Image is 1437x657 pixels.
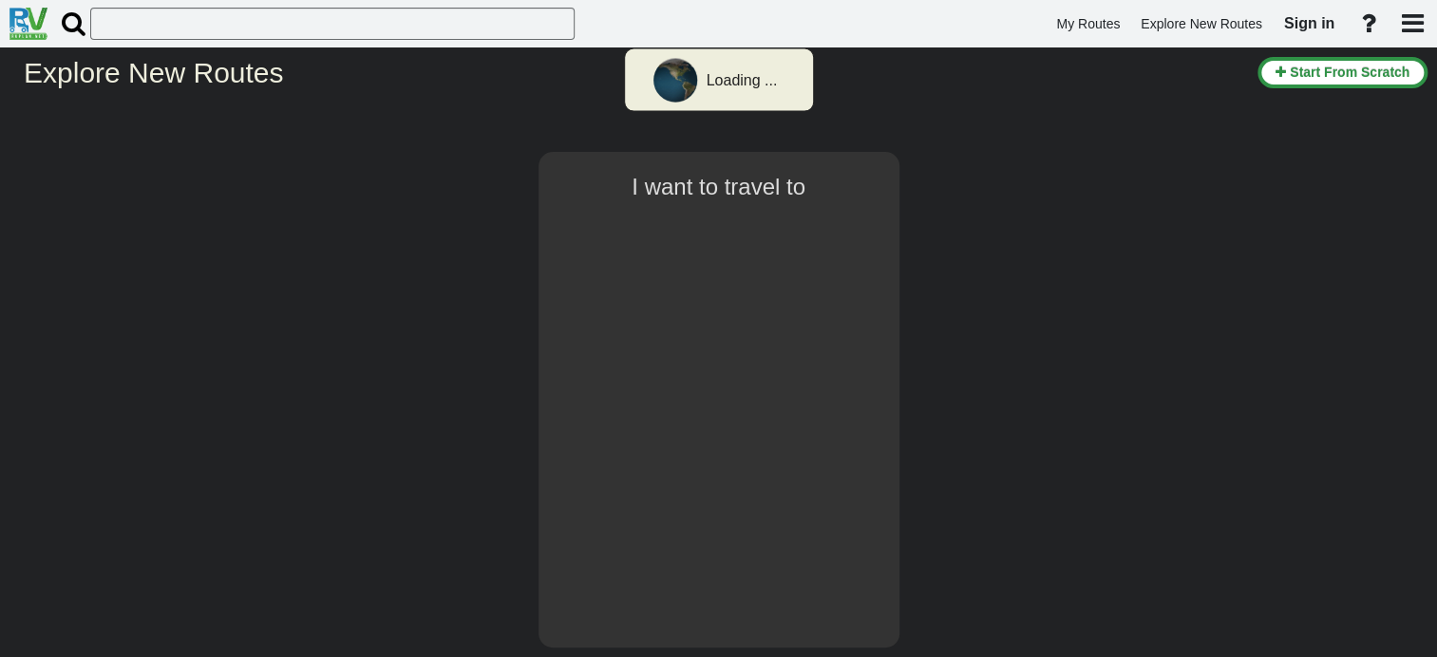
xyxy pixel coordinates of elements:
div: Loading ... [707,70,778,92]
h2: Explore New Routes [24,57,1243,88]
span: Explore New Routes [1141,16,1262,31]
span: I want to travel to [632,174,805,199]
span: Start From Scratch [1290,65,1409,80]
a: My Routes [1048,6,1128,43]
img: RvPlanetLogo.png [9,8,47,40]
span: Sign in [1284,15,1334,31]
button: Start From Scratch [1257,57,1428,88]
a: Sign in [1276,4,1343,44]
span: My Routes [1056,16,1120,31]
a: Explore New Routes [1132,6,1271,43]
